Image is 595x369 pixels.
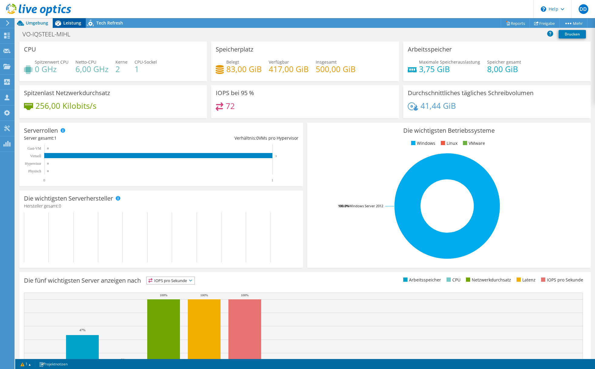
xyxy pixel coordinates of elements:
[24,127,58,134] h3: Serverrollen
[115,66,128,72] h4: 2
[24,135,161,141] div: Server gesamt:
[408,90,534,96] h3: Durchschnittliches tägliches Schreibvolumen
[35,360,72,368] a: Projektnotizen
[501,18,530,28] a: Reports
[312,127,586,134] h3: Die wichtigsten Betriebssysteme
[226,59,239,65] span: Belegt
[75,66,108,72] h4: 6,00 GHz
[271,178,273,182] text: 1
[147,277,194,284] span: IOPS pro Sekunde
[461,140,485,147] li: VMware
[28,146,42,151] text: Gast-VM
[16,360,35,368] a: 1
[47,170,49,173] text: 0
[135,66,157,72] h4: 1
[216,90,254,96] h3: IOPS bei 95 %
[559,18,587,28] a: Mehr
[408,46,452,53] h3: Arbeitsspeicher
[24,195,113,202] h3: Die wichtigsten Serverhersteller
[530,18,560,28] a: Freigabe
[26,20,48,26] span: Umgebung
[59,203,61,209] span: 0
[216,46,253,53] h3: Speicherplatz
[579,4,588,14] span: DD
[275,155,277,158] text: 1
[226,66,262,72] h4: 83,00 GiB
[35,59,68,65] span: Spitzenwert CPU
[121,358,125,361] text: 2%
[515,277,536,283] li: Latenz
[43,178,45,182] text: 0
[256,135,259,141] span: 0
[47,162,49,165] text: 0
[439,140,457,147] li: Linux
[161,135,298,141] div: Verhältnis: VMs pro Hypervisor
[79,328,85,332] text: 47%
[445,277,460,283] li: CPU
[269,59,289,65] span: Verfügbar
[200,293,208,297] text: 100%
[28,169,41,173] text: Physisch
[410,140,435,147] li: Windows
[20,31,80,38] h1: VO-IQSTEEL-MIHL
[338,204,349,208] tspan: 100.0%
[24,203,298,209] h4: Hersteller gesamt:
[487,59,521,65] span: Speicher gesamt
[54,135,57,141] span: 1
[269,66,309,72] h4: 417,00 GiB
[464,277,511,283] li: Netzwerkdurchsatz
[35,66,68,72] h4: 0 GHz
[540,277,583,283] li: IOPS pro Sekunde
[25,161,41,166] text: Hypervisor
[24,46,36,53] h3: CPU
[241,293,249,297] text: 100%
[75,59,96,65] span: Netto-CPU
[24,90,110,96] h3: Spitzenlast Netzwerkdurchsatz
[316,66,356,72] h4: 500,00 GiB
[35,102,96,109] h4: 256,00 Kilobits/s
[316,59,337,65] span: Insgesamt
[160,293,168,297] text: 100%
[96,20,123,26] span: Tech Refresh
[47,147,49,150] text: 0
[402,277,441,283] li: Arbeitsspeicher
[420,102,456,109] h4: 41,44 GiB
[349,204,383,208] tspan: Windows Server 2012
[63,20,81,26] span: Leistung
[135,59,157,65] span: CPU-Sockel
[559,30,586,38] a: Drucken
[419,59,480,65] span: Maximale Speicherauslastung
[419,66,480,72] h4: 3,75 GiB
[487,66,521,72] h4: 8,00 GiB
[541,6,546,12] svg: \n
[115,59,128,65] span: Kerne
[30,154,41,158] text: Virtuell
[226,103,235,109] h4: 72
